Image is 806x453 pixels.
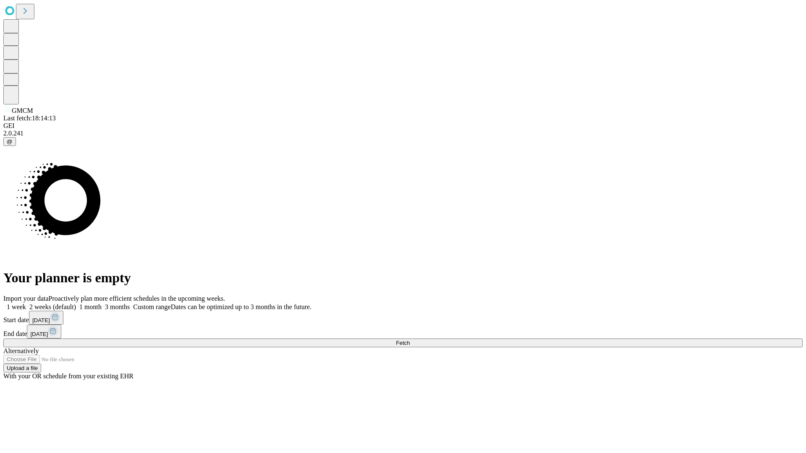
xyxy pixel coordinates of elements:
[3,122,803,130] div: GEI
[12,107,33,114] span: GMCM
[3,311,803,325] div: Start date
[27,325,61,338] button: [DATE]
[7,138,13,145] span: @
[3,295,49,302] span: Import your data
[30,331,48,337] span: [DATE]
[49,295,225,302] span: Proactively plan more efficient schedules in the upcoming weeks.
[7,303,26,310] span: 1 week
[3,338,803,347] button: Fetch
[171,303,311,310] span: Dates can be optimized up to 3 months in the future.
[105,303,130,310] span: 3 months
[79,303,102,310] span: 1 month
[29,311,63,325] button: [DATE]
[3,270,803,286] h1: Your planner is empty
[3,115,56,122] span: Last fetch: 18:14:13
[3,325,803,338] div: End date
[3,372,133,380] span: With your OR schedule from your existing EHR
[3,364,41,372] button: Upload a file
[3,137,16,146] button: @
[3,130,803,137] div: 2.0.241
[29,303,76,310] span: 2 weeks (default)
[32,317,50,323] span: [DATE]
[3,347,39,354] span: Alternatively
[133,303,170,310] span: Custom range
[396,340,410,346] span: Fetch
